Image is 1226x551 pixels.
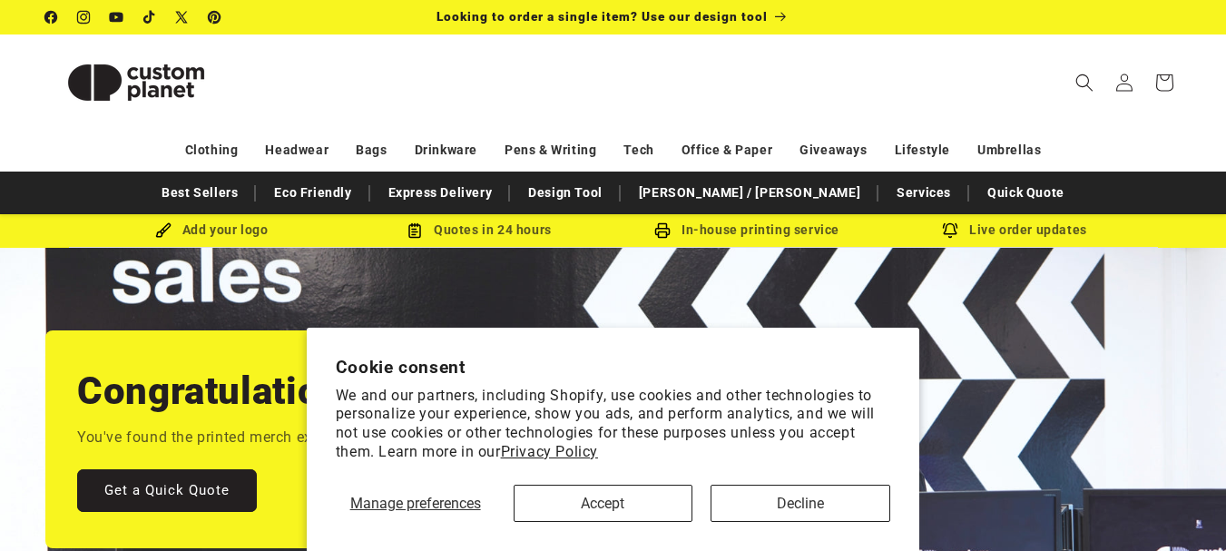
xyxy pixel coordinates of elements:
[77,469,257,512] a: Get a Quick Quote
[78,219,346,241] div: Add your logo
[77,367,375,416] h2: Congratulations.
[152,177,247,209] a: Best Sellers
[881,219,1149,241] div: Live order updates
[336,357,891,378] h2: Cookie consent
[407,222,423,239] img: Order Updates Icon
[895,134,950,166] a: Lifestyle
[77,425,350,451] p: You've found the printed merch experts.
[1135,464,1226,551] iframe: Chat Widget
[977,134,1041,166] a: Umbrellas
[630,177,869,209] a: [PERSON_NAME] / [PERSON_NAME]
[185,134,239,166] a: Clothing
[711,485,890,522] button: Decline
[155,222,172,239] img: Brush Icon
[519,177,612,209] a: Design Tool
[379,177,502,209] a: Express Delivery
[415,134,477,166] a: Drinkware
[346,219,613,241] div: Quotes in 24 hours
[265,134,329,166] a: Headwear
[505,134,596,166] a: Pens & Writing
[682,134,772,166] a: Office & Paper
[799,134,867,166] a: Giveaways
[623,134,653,166] a: Tech
[265,177,360,209] a: Eco Friendly
[942,222,958,239] img: Order updates
[45,42,227,123] img: Custom Planet
[978,177,1074,209] a: Quick Quote
[350,495,481,512] span: Manage preferences
[654,222,671,239] img: In-house printing
[336,485,495,522] button: Manage preferences
[39,34,234,130] a: Custom Planet
[436,9,768,24] span: Looking to order a single item? Use our design tool
[356,134,387,166] a: Bags
[613,219,881,241] div: In-house printing service
[336,387,891,462] p: We and our partners, including Shopify, use cookies and other technologies to personalize your ex...
[514,485,693,522] button: Accept
[1064,63,1104,103] summary: Search
[501,443,598,460] a: Privacy Policy
[888,177,960,209] a: Services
